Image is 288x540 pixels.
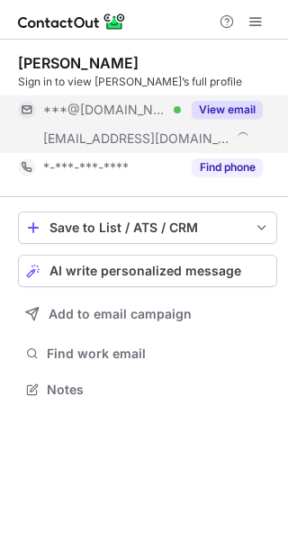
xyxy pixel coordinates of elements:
[192,101,263,119] button: Reveal Button
[43,130,230,147] span: [EMAIL_ADDRESS][DOMAIN_NAME]
[18,211,277,244] button: save-profile-one-click
[18,341,277,366] button: Find work email
[192,158,263,176] button: Reveal Button
[18,11,126,32] img: ContactOut v5.3.10
[18,298,277,330] button: Add to email campaign
[18,54,139,72] div: [PERSON_NAME]
[49,264,241,278] span: AI write personalized message
[18,377,277,402] button: Notes
[43,102,167,118] span: ***@[DOMAIN_NAME]
[49,220,246,235] div: Save to List / ATS / CRM
[47,382,270,398] span: Notes
[18,255,277,287] button: AI write personalized message
[47,346,270,362] span: Find work email
[49,307,192,321] span: Add to email campaign
[18,74,277,90] div: Sign in to view [PERSON_NAME]’s full profile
